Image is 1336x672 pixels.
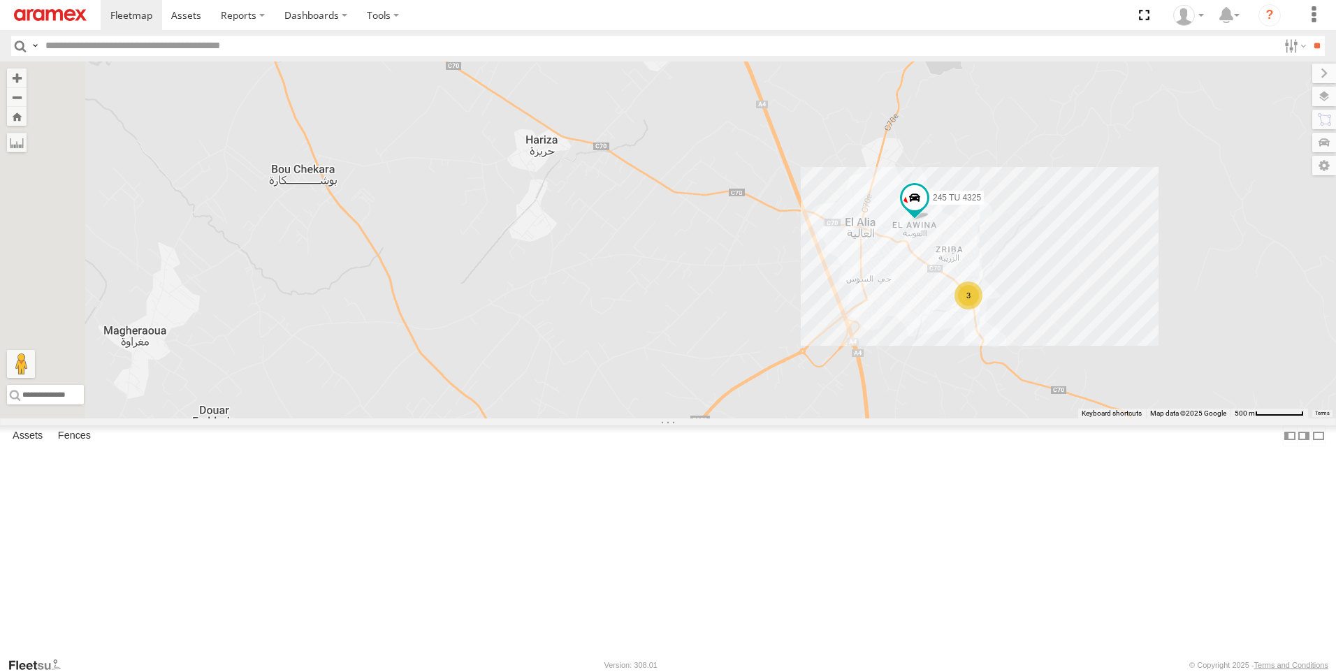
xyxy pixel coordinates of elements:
a: Visit our Website [8,658,72,672]
span: 245 TU 4325 [933,193,981,203]
label: Dock Summary Table to the Right [1297,425,1311,446]
button: Keyboard shortcuts [1082,409,1142,418]
label: Measure [7,133,27,152]
label: Hide Summary Table [1312,425,1326,446]
div: © Copyright 2025 - [1189,661,1328,669]
button: Zoom in [7,68,27,87]
label: Search Query [29,36,41,56]
label: Search Filter Options [1279,36,1309,56]
div: MohamedHaythem Bouchagfa [1168,5,1209,26]
img: aramex-logo.svg [14,9,87,21]
button: Drag Pegman onto the map to open Street View [7,350,35,378]
span: 500 m [1235,409,1255,417]
button: Zoom Home [7,107,27,126]
span: Map data ©2025 Google [1150,409,1226,417]
label: Fences [51,426,98,446]
div: 3 [954,282,982,309]
button: Zoom out [7,87,27,107]
i: ? [1258,4,1281,27]
div: Version: 308.01 [604,661,658,669]
label: Dock Summary Table to the Left [1283,425,1297,446]
button: Map Scale: 500 m per 66 pixels [1230,409,1308,418]
label: Assets [6,426,50,446]
a: Terms (opens in new tab) [1315,411,1330,416]
label: Map Settings [1312,156,1336,175]
a: Terms and Conditions [1254,661,1328,669]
